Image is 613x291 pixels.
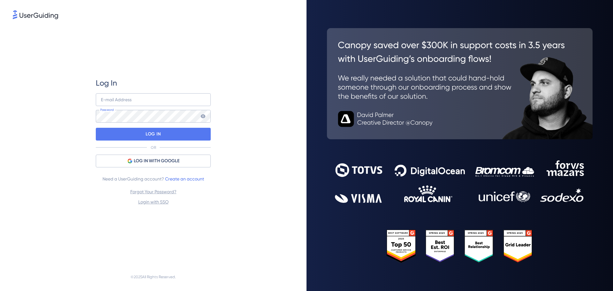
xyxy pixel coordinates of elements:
span: Need a UserGuiding account? [102,175,204,183]
span: © 2025 All Rights Reserved. [131,273,176,281]
img: 9302ce2ac39453076f5bc0f2f2ca889b.svg [335,160,585,203]
p: OR [151,145,156,150]
input: example@company.com [96,93,211,106]
span: Log In [96,78,117,88]
span: LOG IN WITH GOOGLE [134,157,179,165]
a: Forgot Your Password? [130,189,177,194]
img: 26c0aa7c25a843aed4baddd2b5e0fa68.svg [327,28,593,139]
img: 25303e33045975176eb484905ab012ff.svg [387,230,533,263]
a: Create an account [165,176,204,181]
a: Login with SSO [138,199,169,204]
img: 8faab4ba6bc7696a72372aa768b0286c.svg [13,10,58,19]
p: LOG IN [146,129,161,139]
